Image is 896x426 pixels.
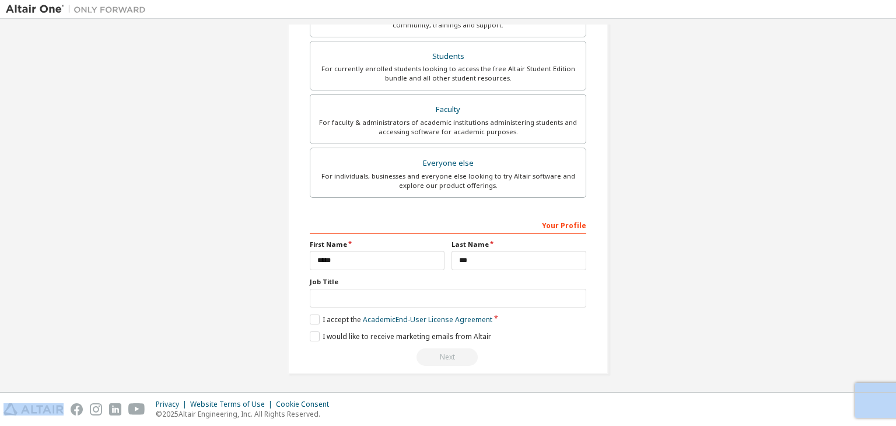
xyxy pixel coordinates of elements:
[317,118,579,137] div: For faculty & administrators of academic institutions administering students and accessing softwa...
[363,315,492,324] a: Academic End-User License Agreement
[90,403,102,415] img: instagram.svg
[317,172,579,190] div: For individuals, businesses and everyone else looking to try Altair software and explore our prod...
[310,215,586,234] div: Your Profile
[317,48,579,65] div: Students
[71,403,83,415] img: facebook.svg
[276,400,336,409] div: Cookie Consent
[310,277,586,287] label: Job Title
[190,400,276,409] div: Website Terms of Use
[317,155,579,172] div: Everyone else
[317,64,579,83] div: For currently enrolled students looking to access the free Altair Student Edition bundle and all ...
[128,403,145,415] img: youtube.svg
[3,403,64,415] img: altair_logo.svg
[6,4,152,15] img: Altair One
[109,403,121,415] img: linkedin.svg
[156,409,336,419] p: © 2025 Altair Engineering, Inc. All Rights Reserved.
[310,348,586,366] div: You need to provide your academic email
[452,240,586,249] label: Last Name
[310,240,444,249] label: First Name
[310,331,491,341] label: I would like to receive marketing emails from Altair
[310,315,492,324] label: I accept the
[317,102,579,118] div: Faculty
[156,400,190,409] div: Privacy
